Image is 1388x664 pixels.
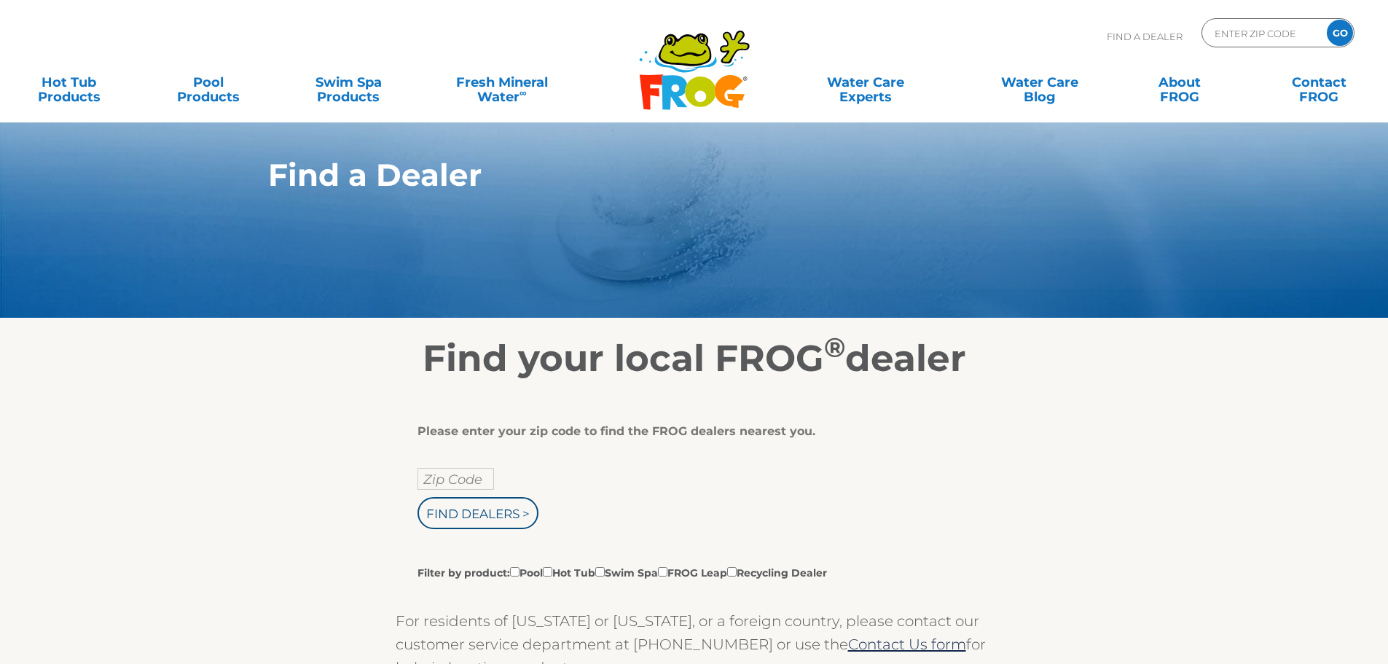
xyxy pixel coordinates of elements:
[658,567,667,577] input: Filter by product:PoolHot TubSwim SpaFROG LeapRecycling Dealer
[294,68,403,97] a: Swim SpaProducts
[268,157,1053,192] h1: Find a Dealer
[727,567,737,577] input: Filter by product:PoolHot TubSwim SpaFROG LeapRecycling Dealer
[824,331,845,364] sup: ®
[417,424,960,439] div: Please enter your zip code to find the FROG dealers nearest you.
[543,567,552,577] input: Filter by product:PoolHot TubSwim SpaFROG LeapRecycling Dealer
[510,567,519,577] input: Filter by product:PoolHot TubSwim SpaFROG LeapRecycling Dealer
[1213,23,1311,44] input: Zip Code Form
[595,567,605,577] input: Filter by product:PoolHot TubSwim SpaFROG LeapRecycling Dealer
[434,68,570,97] a: Fresh MineralWater∞
[777,68,954,97] a: Water CareExperts
[1265,68,1373,97] a: ContactFROG
[417,497,538,529] input: Find Dealers >
[1327,20,1353,46] input: GO
[848,636,966,653] a: Contact Us form
[154,68,263,97] a: PoolProducts
[417,564,827,580] label: Filter by product: Pool Hot Tub Swim Spa FROG Leap Recycling Dealer
[519,87,527,98] sup: ∞
[15,68,123,97] a: Hot TubProducts
[1125,68,1234,97] a: AboutFROG
[1107,18,1183,55] p: Find A Dealer
[985,68,1094,97] a: Water CareBlog
[246,337,1142,380] h2: Find your local FROG dealer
